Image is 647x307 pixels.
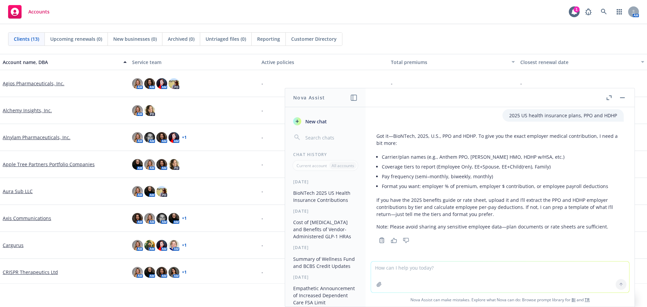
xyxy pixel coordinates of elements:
img: photo [132,132,143,143]
a: Search [597,5,611,19]
div: Active policies [261,59,386,66]
img: photo [132,240,143,251]
span: Clients (13) [14,35,39,42]
div: [DATE] [285,208,366,214]
img: photo [144,213,155,224]
img: photo [132,186,143,197]
img: photo [168,267,179,278]
button: Thumbs down [401,236,411,245]
img: photo [156,213,167,224]
span: New chat [304,118,327,125]
p: Got it—BioNTech, 2025, U.S., PPO and HDHP. To give you the exact employer medical contribution, I... [376,132,624,147]
img: photo [156,267,167,278]
img: photo [144,267,155,278]
a: Report a Bug [582,5,595,19]
button: BioNTech 2025 US Health Insurance Contributions [290,187,360,206]
img: photo [156,186,167,197]
span: Customer Directory [291,35,337,42]
img: photo [144,159,155,170]
div: [DATE] [285,245,366,250]
li: Pay frequency (semi–monthly, biweekly, monthly) [382,172,624,181]
span: Untriaged files (0) [206,35,246,42]
span: - [261,269,263,276]
span: Nova Assist can make mistakes. Explore what Nova can do: Browse prompt library for and [368,293,632,307]
a: Axis Communications [3,215,51,222]
img: photo [144,105,155,116]
p: 2025 US health insurance plans, PPO and HDHP [509,112,617,119]
a: CRISPR Therapeutics Ltd [3,269,58,276]
a: Apple Tree Partners Portfolio Companies [3,161,95,168]
a: TR [585,297,590,303]
img: photo [168,132,179,143]
img: photo [132,267,143,278]
div: Service team [132,59,256,66]
span: - [261,188,263,195]
a: Cargurus [3,242,24,249]
img: photo [168,240,179,251]
a: + 1 [182,216,187,220]
div: Account name, DBA [3,59,119,66]
span: - [261,107,263,114]
input: Search chats [304,133,358,142]
span: - [261,242,263,249]
div: [DATE] [285,179,366,185]
span: - [261,134,263,141]
a: Switch app [613,5,626,19]
button: Closest renewal date [518,54,647,70]
a: BI [572,297,576,303]
img: photo [168,78,179,89]
img: photo [132,78,143,89]
img: photo [168,213,179,224]
span: - [261,161,263,168]
img: photo [144,240,155,251]
img: photo [168,159,179,170]
a: + 1 [182,270,187,274]
img: photo [156,132,167,143]
p: If you have the 2025 benefits guide or rate sheet, upload it and I’ll extract the PPO and HDHP em... [376,196,624,218]
img: photo [132,105,143,116]
img: photo [132,213,143,224]
span: Accounts [28,9,50,14]
div: 1 [574,6,580,12]
span: Archived (0) [168,35,194,42]
img: photo [156,240,167,251]
img: photo [144,78,155,89]
img: photo [132,159,143,170]
div: Closest renewal date [520,59,637,66]
a: Accounts [5,2,52,21]
button: New chat [290,115,360,127]
a: + 1 [182,135,187,140]
p: Note: Please avoid sharing any sensitive employee data—plan documents or rate sheets are sufficient. [376,223,624,230]
img: photo [144,186,155,197]
img: photo [156,159,167,170]
div: Chat History [285,152,366,157]
button: Active policies [259,54,388,70]
li: Coverage tiers to report (Employee Only, EE+Spouse, EE+Child(ren), Family) [382,162,624,172]
button: Cost of [MEDICAL_DATA] and Benefits of Vendor-Administered GLP-1 HRAs [290,217,360,242]
li: Format you want: employer % of premium, employer $ contribution, or employee payroll deductions [382,181,624,191]
span: - [520,80,522,87]
button: Summary of Wellness Fund and BCBS Credit Updates [290,253,360,272]
span: Reporting [257,35,280,42]
div: Total premiums [391,59,507,66]
span: New businesses (0) [113,35,157,42]
a: Alchemy Insights, Inc. [3,107,52,114]
svg: Copy to clipboard [379,237,385,243]
span: - [261,215,263,222]
button: Total premiums [388,54,518,70]
a: Aura Sub LLC [3,188,33,195]
a: + 1 [182,243,187,247]
img: photo [156,78,167,89]
img: photo [144,132,155,143]
a: Alnylam Pharmaceuticals, Inc. [3,134,70,141]
li: Carrier/plan names (e.g., Anthem PPO, [PERSON_NAME] HMO, HDHP w/HSA, etc.) [382,152,624,162]
span: - [261,80,263,87]
a: Agios Pharmaceuticals, Inc. [3,80,64,87]
p: Current account [297,163,327,168]
span: Upcoming renewals (0) [50,35,102,42]
span: - [391,80,393,87]
p: All accounts [332,163,354,168]
button: Service team [129,54,259,70]
div: [DATE] [285,274,366,280]
h1: Nova Assist [293,94,325,101]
